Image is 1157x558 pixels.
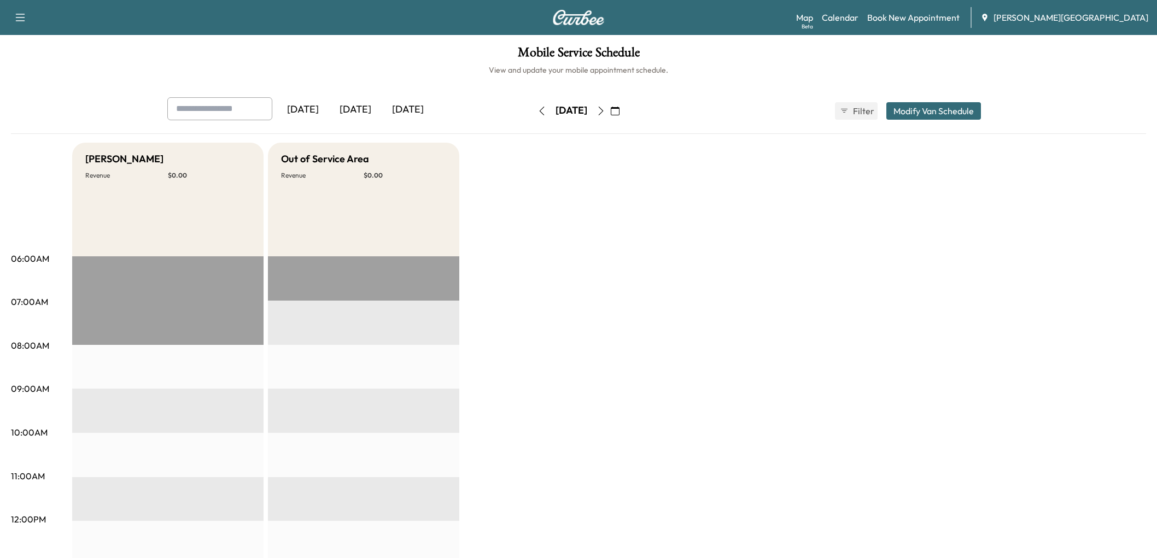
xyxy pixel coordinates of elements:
[11,339,49,352] p: 08:00AM
[11,426,48,439] p: 10:00AM
[994,11,1148,24] span: [PERSON_NAME][GEOGRAPHIC_DATA]
[886,102,981,120] button: Modify Van Schedule
[364,171,446,180] p: $ 0.00
[796,11,813,24] a: MapBeta
[329,97,382,122] div: [DATE]
[11,469,45,483] p: 11:00AM
[277,97,329,122] div: [DATE]
[281,151,369,167] h5: Out of Service Area
[822,11,858,24] a: Calendar
[168,171,250,180] p: $ 0.00
[853,104,873,118] span: Filter
[11,513,46,526] p: 12:00PM
[835,102,878,120] button: Filter
[11,46,1146,64] h1: Mobile Service Schedule
[382,97,434,122] div: [DATE]
[11,252,49,265] p: 06:00AM
[11,64,1146,75] h6: View and update your mobile appointment schedule.
[802,22,813,31] div: Beta
[556,104,587,118] div: [DATE]
[552,10,605,25] img: Curbee Logo
[281,171,364,180] p: Revenue
[85,151,163,167] h5: [PERSON_NAME]
[11,295,48,308] p: 07:00AM
[867,11,960,24] a: Book New Appointment
[85,171,168,180] p: Revenue
[11,382,49,395] p: 09:00AM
